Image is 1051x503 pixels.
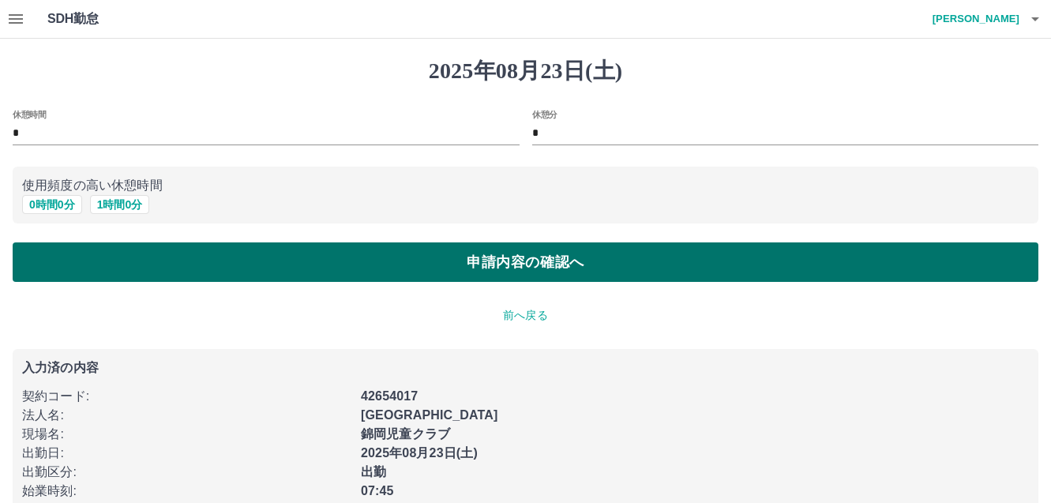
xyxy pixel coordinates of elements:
[22,444,351,463] p: 出勤日 :
[90,195,150,214] button: 1時間0分
[13,307,1038,324] p: 前へ戻る
[22,387,351,406] p: 契約コード :
[13,58,1038,84] h1: 2025年08月23日(土)
[22,195,82,214] button: 0時間0分
[13,108,46,120] label: 休憩時間
[22,463,351,482] p: 出勤区分 :
[361,484,394,497] b: 07:45
[22,482,351,501] p: 始業時刻 :
[361,446,478,460] b: 2025年08月23日(土)
[13,242,1038,282] button: 申請内容の確認へ
[22,425,351,444] p: 現場名 :
[361,465,386,479] b: 出勤
[361,427,450,441] b: 錦岡児童クラブ
[361,389,418,403] b: 42654017
[361,408,498,422] b: [GEOGRAPHIC_DATA]
[22,406,351,425] p: 法人名 :
[22,176,1029,195] p: 使用頻度の高い休憩時間
[22,362,1029,374] p: 入力済の内容
[532,108,557,120] label: 休憩分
